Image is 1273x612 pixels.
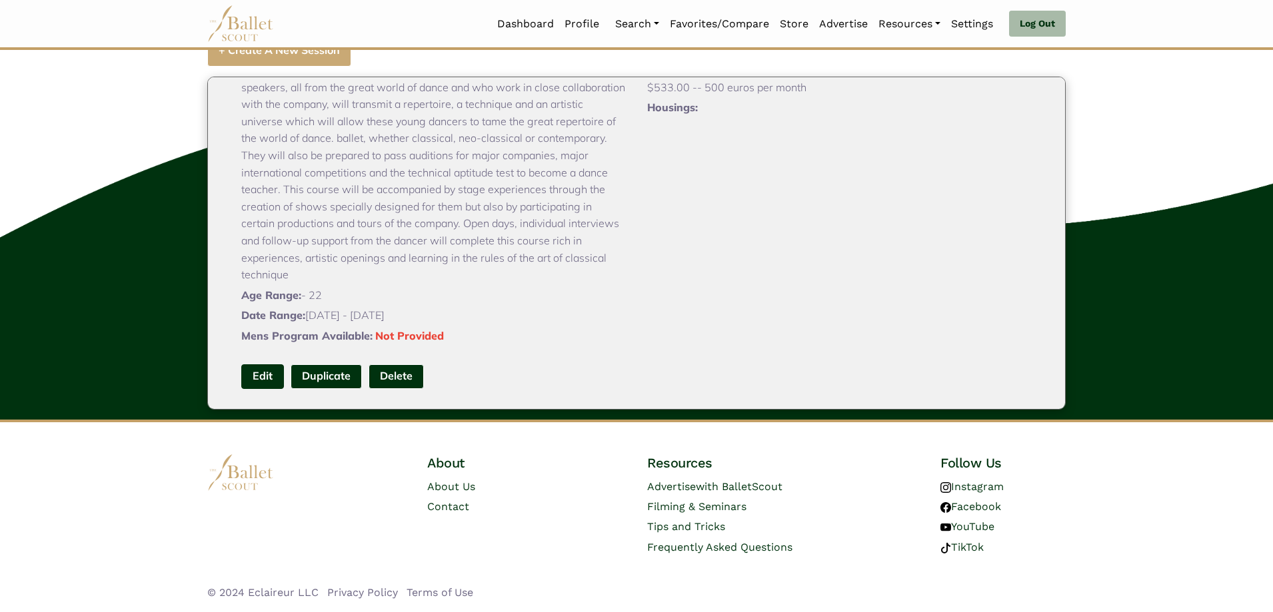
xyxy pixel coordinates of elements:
a: Contact [427,500,469,513]
a: Profile [559,10,605,38]
a: + Create A New Session [207,35,351,67]
li: © 2024 Eclaireur LLC [207,584,319,601]
span: Mens Program Available: [241,329,373,342]
a: Search [610,10,664,38]
a: Tips and Tricks [647,520,725,533]
a: Dashboard [492,10,559,38]
p: Cost of training: 500 EUROS PER MONTH The regular or invited speakers, all from the great world o... [241,62,626,284]
a: Edit [241,364,284,389]
a: Duplicate [291,364,362,389]
img: tiktok logo [940,543,951,553]
span: with BalletScout [696,480,782,493]
a: Advertise [814,10,873,38]
a: About Us [427,480,475,493]
h4: Follow Us [940,454,1066,471]
img: instagram logo [940,482,951,493]
a: Terms of Use [407,586,473,599]
p: $533.00 -- 500 euros per month [647,79,1032,97]
img: facebook logo [940,502,951,513]
a: TikTok [940,541,984,553]
a: Resources [873,10,946,38]
a: Instagram [940,480,1004,493]
p: - 22 [241,287,626,304]
a: Frequently Asked Questions [647,541,792,553]
a: Log Out [1009,11,1066,37]
span: Not Provided [375,329,444,342]
button: Delete [369,364,424,389]
a: Settings [946,10,998,38]
span: Date Range: [241,308,305,322]
img: logo [207,454,274,491]
a: Privacy Policy [327,586,398,599]
a: Filming & Seminars [647,500,746,513]
a: Favorites/Compare [664,10,774,38]
a: Store [774,10,814,38]
img: youtube logo [940,522,951,533]
p: [DATE] - [DATE] [241,307,626,324]
h4: About [427,454,553,471]
a: Advertisewith BalletScout [647,480,782,493]
span: Housings: [647,101,698,114]
a: YouTube [940,520,994,533]
a: Facebook [940,500,1001,513]
span: Age Range: [241,288,301,302]
h4: Resources [647,454,846,471]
